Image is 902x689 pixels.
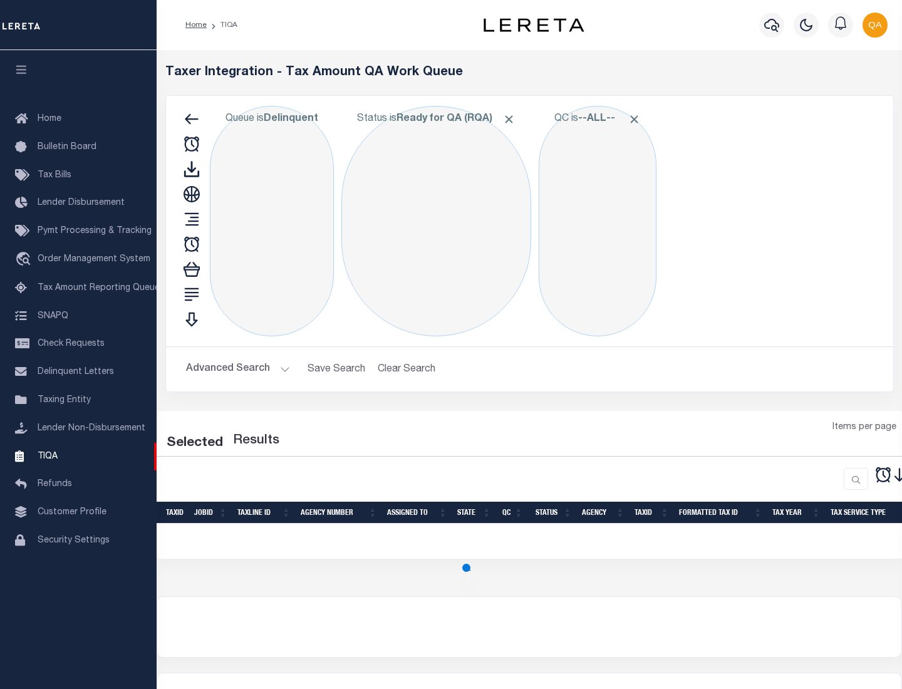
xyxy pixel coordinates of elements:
h5: Taxer Integration - Tax Amount QA Work Queue [165,65,894,80]
th: TaxID [161,502,189,524]
th: Tax Year [767,502,826,524]
div: Click to Edit [341,106,531,336]
span: Lender Non-Disbursement [38,424,145,433]
th: TaxID [630,502,674,524]
span: Taxing Entity [38,396,91,405]
button: Advanced Search [186,357,290,381]
label: Results [233,431,279,451]
img: svg+xml;base64,PHN2ZyB4bWxucz0iaHR0cDovL3d3dy53My5vcmcvMjAwMC9zdmciIHBvaW50ZXItZXZlbnRzPSJub25lIi... [863,13,888,38]
th: Formatted Tax ID [674,502,767,524]
a: Home [185,21,207,29]
div: Click to Edit [539,106,656,336]
span: Check Requests [38,339,105,348]
i: travel_explore [15,252,35,268]
th: JobID [189,502,232,524]
span: Click to Remove [502,113,516,126]
b: --ALL-- [578,114,615,124]
span: Items per page [832,421,896,435]
span: Bulletin Board [38,143,96,152]
span: Refunds [38,480,72,489]
span: Customer Profile [38,508,106,517]
span: Security Settings [38,536,110,545]
b: Delinquent [264,114,318,124]
div: Click to Edit [210,106,334,336]
b: Ready for QA (RQA) [397,114,516,124]
span: Delinquent Letters [38,368,114,376]
span: Home [38,115,61,123]
span: Tax Amount Reporting Queue [38,284,160,293]
th: Assigned To [382,502,452,524]
th: Agency Number [296,502,382,524]
span: SNAPQ [38,311,68,320]
button: Save Search [300,357,373,381]
th: Status [528,502,577,524]
img: logo-dark.svg [484,18,584,32]
th: TaxLine ID [232,502,296,524]
span: Tax Bills [38,171,71,180]
th: Agency [577,502,630,524]
span: Pymt Processing & Tracking [38,227,152,236]
li: TIQA [207,19,237,31]
th: QC [496,502,528,524]
span: TIQA [38,452,58,460]
div: Selected [167,433,223,453]
span: Lender Disbursement [38,199,125,207]
th: State [452,502,496,524]
button: Clear Search [373,357,441,381]
span: Click to Remove [628,113,641,126]
span: Order Management System [38,255,150,264]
